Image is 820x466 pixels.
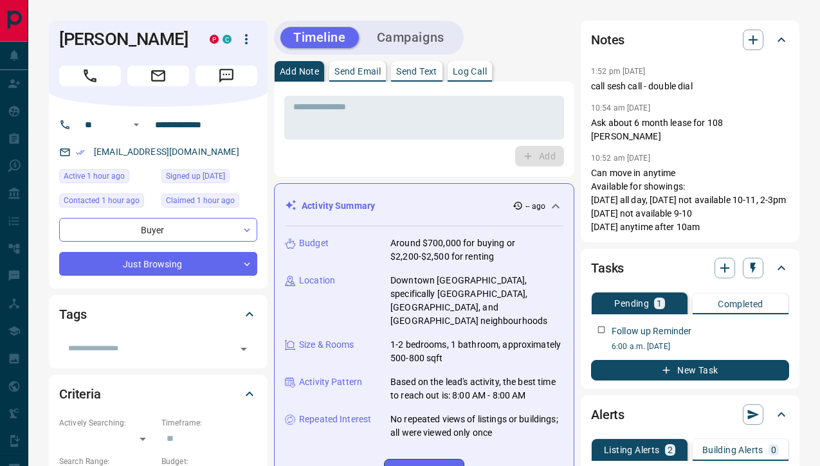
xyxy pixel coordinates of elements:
p: 10:54 am [DATE] [591,103,650,112]
p: Send Email [334,67,381,76]
p: Completed [718,300,763,309]
h1: [PERSON_NAME] [59,29,190,49]
h2: Tags [59,304,86,325]
p: Pending [614,299,649,308]
p: 2 [668,445,673,454]
div: Activity Summary-- ago [285,194,563,218]
p: Based on the lead's activity, the best time to reach out is: 8:00 AM - 8:00 AM [390,375,563,402]
div: Buyer [59,218,257,242]
h2: Criteria [59,384,101,404]
p: Add Note [280,67,319,76]
svg: Email Verified [76,148,85,157]
p: No repeated views of listings or buildings; all were viewed only once [390,413,563,440]
div: Tue Sep 16 2025 [59,169,155,187]
p: Send Text [396,67,437,76]
div: Tasks [591,253,789,283]
p: Can move in anytime Available for showings: [DATE] all day, [DATE] not available 10-11, 2-3pm [DA... [591,166,789,234]
div: Just Browsing [59,252,257,276]
p: Timeframe: [161,417,257,429]
p: call sesh call - double dial [591,80,789,93]
p: Follow up Reminder [612,325,691,338]
p: 1:52 pm [DATE] [591,67,646,76]
p: Listing Alerts [604,445,660,454]
h2: Notes [591,30,624,50]
button: New Task [591,360,789,381]
p: -- ago [525,201,545,212]
p: 6:00 a.m. [DATE] [612,341,789,352]
p: 1 [657,299,662,308]
h2: Alerts [591,404,624,425]
button: Open [235,340,253,358]
p: Around $700,000 for buying or $2,200-$2,500 for renting [390,237,563,264]
p: 1-2 bedrooms, 1 bathroom, approximately 500-800 sqft [390,338,563,365]
p: Downtown [GEOGRAPHIC_DATA], specifically [GEOGRAPHIC_DATA], [GEOGRAPHIC_DATA], and [GEOGRAPHIC_DA... [390,274,563,328]
button: Timeline [280,27,359,48]
p: 10:52 am [DATE] [591,154,650,163]
div: property.ca [210,35,219,44]
span: Call [59,66,121,86]
span: Active 1 hour ago [64,170,125,183]
div: Tue Sep 16 2025 [161,193,257,211]
p: Size & Rooms [299,338,354,352]
p: Activity Pattern [299,375,362,389]
div: Fri Aug 13 2021 [161,169,257,187]
div: Notes [591,24,789,55]
p: Log Call [453,67,487,76]
h2: Tasks [591,258,624,278]
div: condos.ca [223,35,232,44]
div: Tue Sep 16 2025 [59,193,155,211]
div: Criteria [59,379,257,409]
button: Campaigns [364,27,457,48]
span: Message [196,66,257,86]
p: Repeated Interest [299,413,371,426]
span: Signed up [DATE] [166,170,225,183]
a: [EMAIL_ADDRESS][DOMAIN_NAME] [94,147,239,157]
span: Contacted 1 hour ago [64,194,140,207]
p: Budget [299,237,329,250]
button: Open [129,117,144,132]
p: Activity Summary [302,199,375,213]
p: Location [299,274,335,287]
p: 0 [771,445,776,454]
span: Email [127,66,189,86]
div: Tags [59,299,257,330]
div: Alerts [591,399,789,430]
span: Claimed 1 hour ago [166,194,235,207]
p: Ask about 6 month lease for 108 [PERSON_NAME] [591,116,789,143]
p: Building Alerts [702,445,763,454]
p: Actively Searching: [59,417,155,429]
